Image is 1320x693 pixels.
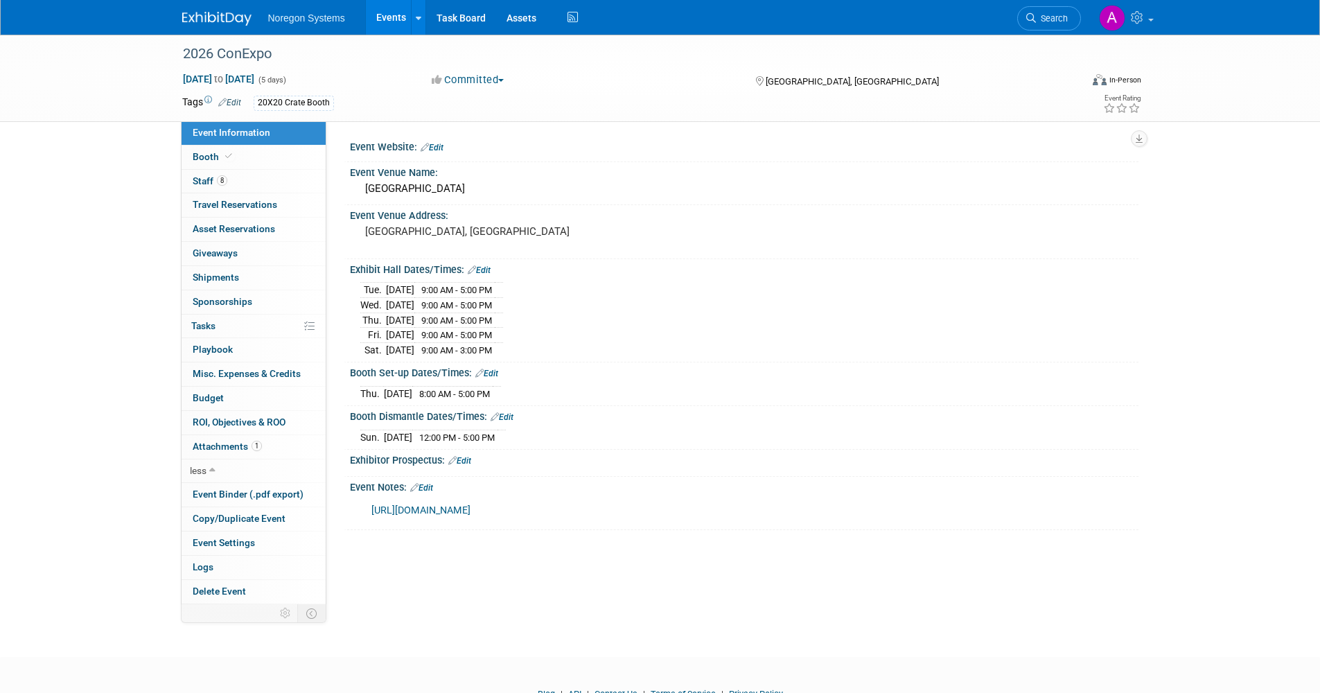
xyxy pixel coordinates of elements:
span: (5 days) [257,76,286,85]
td: [DATE] [386,328,414,343]
td: [DATE] [384,430,412,444]
td: Thu. [360,386,384,401]
span: to [212,73,225,85]
button: Committed [427,73,509,87]
span: 9:00 AM - 5:00 PM [421,330,492,340]
a: Booth [182,146,326,169]
a: Shipments [182,266,326,290]
div: Booth Dismantle Dates/Times: [350,406,1138,424]
div: Event Venue Address: [350,205,1138,222]
img: ExhibitDay [182,12,252,26]
div: Event Website: [350,137,1138,155]
a: Edit [421,143,443,152]
a: ROI, Objectives & ROO [182,411,326,435]
span: 9:00 AM - 5:00 PM [421,300,492,310]
a: Edit [475,369,498,378]
a: Copy/Duplicate Event [182,507,326,531]
span: less [190,465,206,476]
div: Exhibitor Prospectus: [350,450,1138,468]
div: Booth Set-up Dates/Times: [350,362,1138,380]
a: Budget [182,387,326,410]
td: [DATE] [386,298,414,313]
span: 8:00 AM - 5:00 PM [419,389,490,399]
a: Event Binder (.pdf export) [182,483,326,507]
a: Misc. Expenses & Credits [182,362,326,386]
span: 1 [252,441,262,451]
a: Event Settings [182,532,326,555]
span: Shipments [193,272,239,283]
span: 9:00 AM - 3:00 PM [421,345,492,356]
i: Booth reservation complete [225,152,232,160]
a: Edit [468,265,491,275]
span: 9:00 AM - 5:00 PM [421,315,492,326]
td: Thu. [360,313,386,328]
div: In-Person [1109,75,1141,85]
span: Event Binder (.pdf export) [193,489,303,500]
a: Delete Event [182,580,326,604]
span: Search [1036,13,1068,24]
a: Edit [218,98,241,107]
span: Attachments [193,441,262,452]
span: Staff [193,175,227,186]
a: Tasks [182,315,326,338]
span: Logs [193,561,213,572]
td: [DATE] [386,342,414,357]
span: Delete Event [193,586,246,597]
td: Personalize Event Tab Strip [274,604,298,622]
span: Noregon Systems [268,12,345,24]
td: Toggle Event Tabs [297,604,326,622]
a: Event Information [182,121,326,145]
a: Sponsorships [182,290,326,314]
img: Format-Inperson.png [1093,74,1107,85]
a: Logs [182,556,326,579]
pre: [GEOGRAPHIC_DATA], [GEOGRAPHIC_DATA] [365,225,663,238]
a: Attachments1 [182,435,326,459]
a: Edit [491,412,513,422]
td: Sat. [360,342,386,357]
span: [DATE] [DATE] [182,73,255,85]
div: Event Venue Name: [350,162,1138,179]
span: 9:00 AM - 5:00 PM [421,285,492,295]
div: [GEOGRAPHIC_DATA] [360,178,1128,200]
a: Edit [448,456,471,466]
a: Staff8 [182,170,326,193]
td: Tue. [360,283,386,298]
span: 12:00 PM - 5:00 PM [419,432,495,443]
div: Event Format [999,72,1142,93]
a: Search [1017,6,1081,30]
a: Playbook [182,338,326,362]
a: Travel Reservations [182,193,326,217]
div: 20X20 Crate Booth [254,96,334,110]
span: Misc. Expenses & Credits [193,368,301,379]
a: Giveaways [182,242,326,265]
div: 2026 ConExpo [178,42,1060,67]
div: Event Rating [1103,95,1141,102]
div: Exhibit Hall Dates/Times: [350,259,1138,277]
span: [GEOGRAPHIC_DATA], [GEOGRAPHIC_DATA] [766,76,939,87]
td: Sun. [360,430,384,444]
a: Edit [410,483,433,493]
td: Tags [182,95,241,111]
td: Wed. [360,298,386,313]
td: [DATE] [384,386,412,401]
span: Budget [193,392,224,403]
span: Giveaways [193,247,238,258]
div: Event Notes: [350,477,1138,495]
a: Asset Reservations [182,218,326,241]
img: Ali Connell [1099,5,1125,31]
span: Sponsorships [193,296,252,307]
td: [DATE] [386,283,414,298]
span: 8 [217,175,227,186]
span: Tasks [191,320,215,331]
a: less [182,459,326,483]
span: Event Settings [193,537,255,548]
span: Playbook [193,344,233,355]
span: ROI, Objectives & ROO [193,416,285,428]
span: Travel Reservations [193,199,277,210]
td: [DATE] [386,313,414,328]
td: Fri. [360,328,386,343]
span: Booth [193,151,235,162]
span: Copy/Duplicate Event [193,513,285,524]
span: Asset Reservations [193,223,275,234]
span: Event Information [193,127,270,138]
